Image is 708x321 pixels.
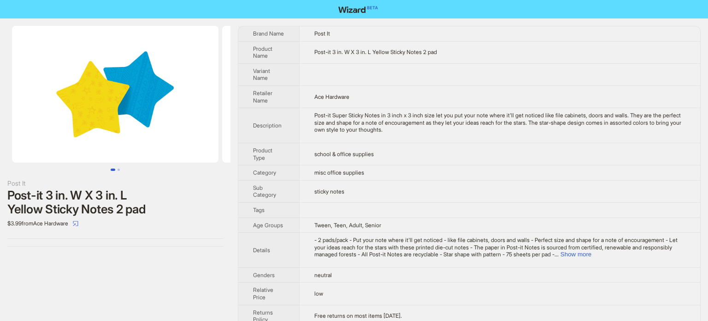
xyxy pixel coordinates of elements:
[253,184,276,199] span: Sub Category
[314,272,332,279] span: neutral
[314,48,437,55] span: Post-it 3 in. W X 3 in. L Yellow Sticky Notes 2 pad
[314,188,344,195] span: sticky notes
[73,221,78,226] span: select
[253,45,272,60] span: Product Name
[118,169,120,171] button: Go to slide 2
[314,236,678,258] span: - 2 pads/pack - Put your note where it'll get noticed - like file cabinets, doors and walls - Per...
[7,216,223,231] div: $3.99 from Ace Hardware
[555,251,559,258] span: ...
[7,178,223,188] div: Post It
[314,112,685,133] div: Post-it Super Sticky Notes in 3 inch x 3 inch size let you put your note where it'll get noticed ...
[253,222,283,229] span: Age Groups
[253,286,273,301] span: Relative Price
[253,30,284,37] span: Brand Name
[314,93,349,100] span: Ace Hardware
[314,30,330,37] span: Post It
[253,169,276,176] span: Category
[111,169,115,171] button: Go to slide 1
[253,90,272,104] span: Retailer Name
[253,67,270,82] span: Variant Name
[253,147,272,161] span: Product Type
[253,122,282,129] span: Description
[314,151,374,157] span: school & office supplies
[314,222,381,229] span: Tween, Teen, Adult, Senior
[253,272,275,279] span: Genders
[222,26,429,163] img: Post-it 3 in. W X 3 in. L Yellow Sticky Notes 2 pad image 2
[314,312,402,319] span: Free returns on most items [DATE].
[7,188,223,216] div: Post-it 3 in. W X 3 in. L Yellow Sticky Notes 2 pad
[314,236,685,258] div: - 2 pads/pack - Put your note where it'll get noticed - like file cabinets, doors and walls - Per...
[253,247,270,254] span: Details
[560,251,591,258] button: Expand
[253,206,265,213] span: Tags
[314,169,364,176] span: misc office supplies
[314,290,323,297] span: low
[12,26,218,163] img: Post-it 3 in. W X 3 in. L Yellow Sticky Notes 2 pad image 1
